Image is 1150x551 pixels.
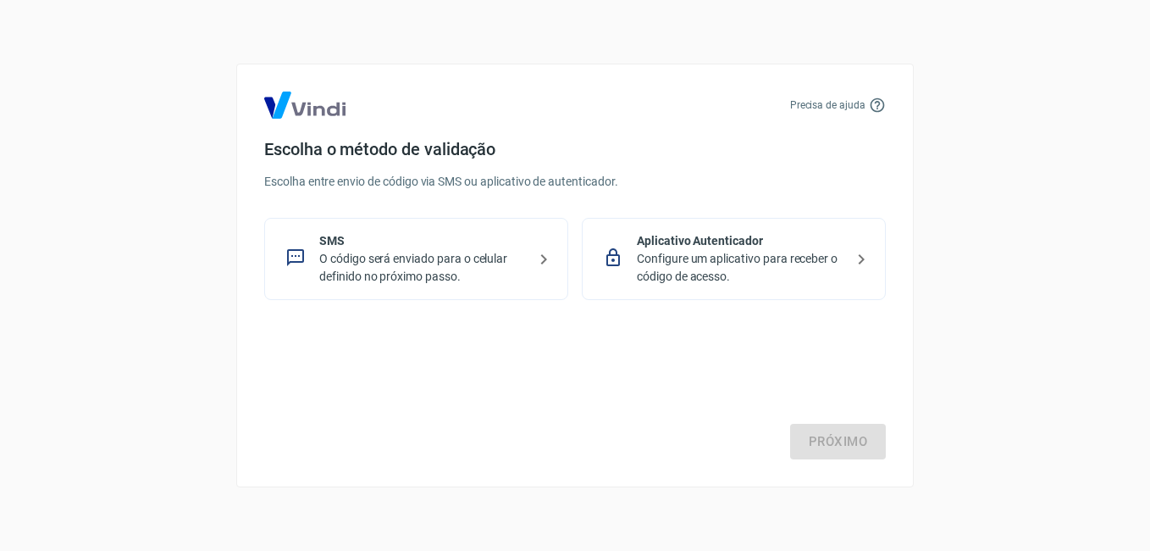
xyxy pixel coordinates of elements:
[264,218,568,300] div: SMSO código será enviado para o celular definido no próximo passo.
[264,92,346,119] img: Logo Vind
[637,232,844,250] p: Aplicativo Autenticador
[582,218,886,300] div: Aplicativo AutenticadorConfigure um aplicativo para receber o código de acesso.
[264,139,886,159] h4: Escolha o método de validação
[790,97,865,113] p: Precisa de ajuda
[319,250,527,286] p: O código será enviado para o celular definido no próximo passo.
[637,250,844,286] p: Configure um aplicativo para receber o código de acesso.
[264,173,886,191] p: Escolha entre envio de código via SMS ou aplicativo de autenticador.
[319,232,527,250] p: SMS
